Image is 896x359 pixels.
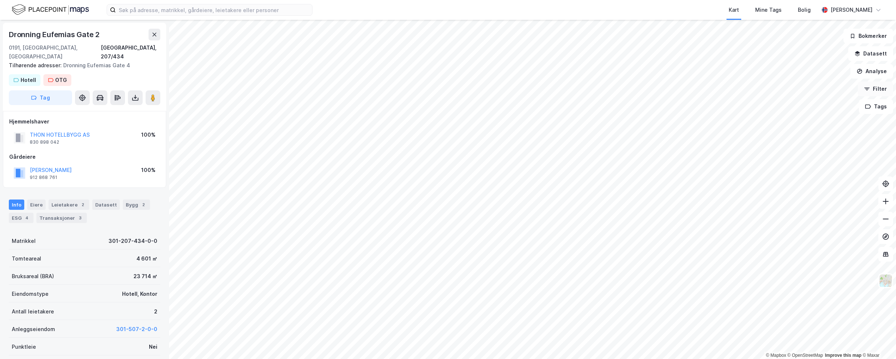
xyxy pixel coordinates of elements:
div: Transaksjoner [36,213,87,223]
div: 100% [141,130,156,139]
div: Leietakere [49,200,89,210]
div: Gårdeiere [9,152,160,161]
div: Eiere [27,200,46,210]
div: Dronning Eufemias Gate 2 [9,29,101,40]
div: Datasett [92,200,120,210]
div: Dronning Eufemias Gate 4 [9,61,154,70]
div: ESG [9,213,33,223]
button: Tag [9,90,72,105]
div: Anleggseiendom [12,325,55,334]
button: Bokmerker [843,29,893,43]
button: Tags [859,99,893,114]
div: Mine Tags [755,6,782,14]
button: Filter [858,82,893,96]
span: Tilhørende adresser: [9,62,63,68]
div: [GEOGRAPHIC_DATA], 207/434 [101,43,160,61]
input: Søk på adresse, matrikkel, gårdeiere, leietakere eller personer [116,4,312,15]
div: Info [9,200,24,210]
a: Improve this map [825,353,861,358]
div: Hotell, Kontor [122,290,157,298]
iframe: Chat Widget [859,324,896,359]
div: 23 714 ㎡ [133,272,157,281]
div: Eiendomstype [12,290,49,298]
button: Datasett [848,46,893,61]
div: Bruksareal (BRA) [12,272,54,281]
div: Kart [729,6,739,14]
div: OTG [55,76,67,85]
div: Hjemmelshaver [9,117,160,126]
div: Nei [149,342,157,351]
div: Matrikkel [12,237,36,245]
div: 301-207-434-0-0 [108,237,157,245]
div: 0191, [GEOGRAPHIC_DATA], [GEOGRAPHIC_DATA] [9,43,101,61]
img: Z [879,274,893,288]
div: Bolig [798,6,811,14]
div: 2 [79,201,86,208]
div: 830 898 042 [30,139,59,145]
button: 301-507-2-0-0 [116,325,157,334]
div: 100% [141,166,156,175]
div: Hotell [21,76,36,85]
div: 2 [140,201,147,208]
div: [PERSON_NAME] [831,6,872,14]
img: logo.f888ab2527a4732fd821a326f86c7f29.svg [12,3,89,16]
div: 2 [154,307,157,316]
div: Antall leietakere [12,307,54,316]
a: Mapbox [766,353,786,358]
div: Punktleie [12,342,36,351]
div: 4 [23,214,31,222]
div: 912 868 761 [30,175,57,180]
div: 3 [76,214,84,222]
div: Bygg [123,200,150,210]
a: OpenStreetMap [788,353,823,358]
button: Analyse [850,64,893,79]
div: 4 601 ㎡ [136,254,157,263]
div: Tomteareal [12,254,41,263]
div: Kontrollprogram for chat [859,324,896,359]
